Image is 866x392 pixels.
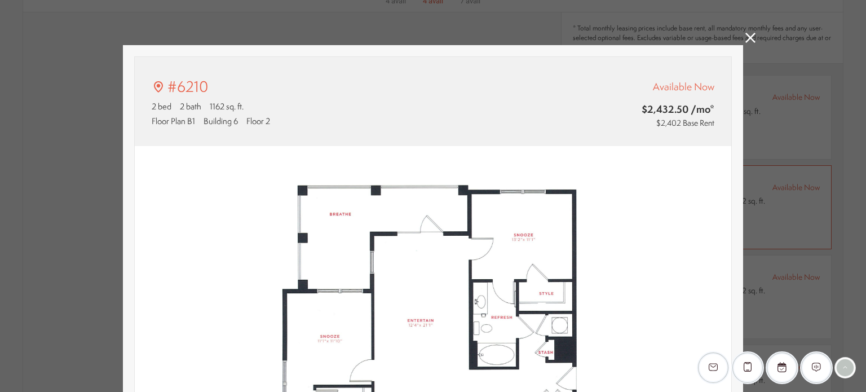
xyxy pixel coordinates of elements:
[204,115,238,127] span: Building 6
[152,100,171,112] span: 2 bed
[210,100,244,112] span: 1162 sq. ft.
[656,117,714,129] span: $2,402 Base Rent
[653,80,714,94] span: Available Now
[167,76,209,98] p: #6210
[152,115,195,127] span: Floor Plan B1
[180,100,201,112] span: 2 bath
[575,102,714,116] span: $2,432.50 /mo*
[246,115,270,127] span: Floor 2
